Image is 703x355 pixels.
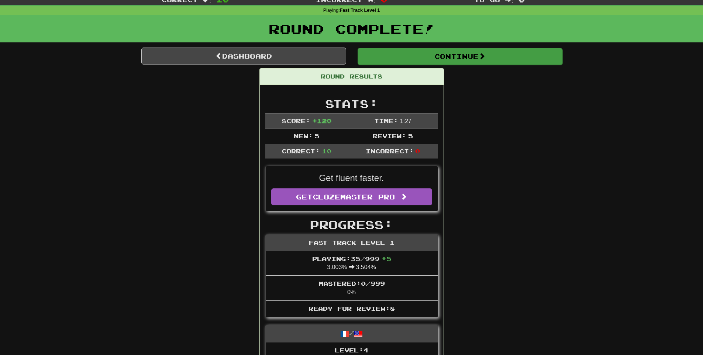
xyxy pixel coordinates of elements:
span: + 120 [312,117,331,124]
button: Continue [358,48,562,65]
p: Get fluent faster. [271,172,432,184]
span: Level: 4 [335,347,368,354]
a: GetClozemaster Pro [271,188,432,205]
span: New: [294,132,313,139]
span: Playing: 35 / 999 [312,255,391,262]
div: Round Results [260,69,444,85]
span: Score: [282,117,310,124]
span: 5 [314,132,319,139]
li: 3.003% 3.504% [266,251,438,276]
strong: Fast Track Level 1 [340,8,380,13]
span: 1 : 27 [400,118,411,124]
li: 0% [266,275,438,301]
span: Review: [373,132,406,139]
span: Time: [374,117,398,124]
span: Incorrect: [366,147,414,154]
a: Dashboard [141,48,346,65]
span: 10 [322,147,331,154]
span: 5 [408,132,413,139]
h2: Progress: [265,219,438,231]
h2: Stats: [265,98,438,110]
h1: Round Complete! [3,21,700,36]
span: 0 [415,147,420,154]
div: Fast Track Level 1 [266,235,438,251]
span: Mastered: 0 / 999 [318,280,385,287]
span: + 5 [382,255,391,262]
span: Clozemaster Pro [313,193,395,201]
div: / [266,325,438,342]
span: Ready for Review: 8 [309,305,395,312]
span: Correct: [282,147,320,154]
